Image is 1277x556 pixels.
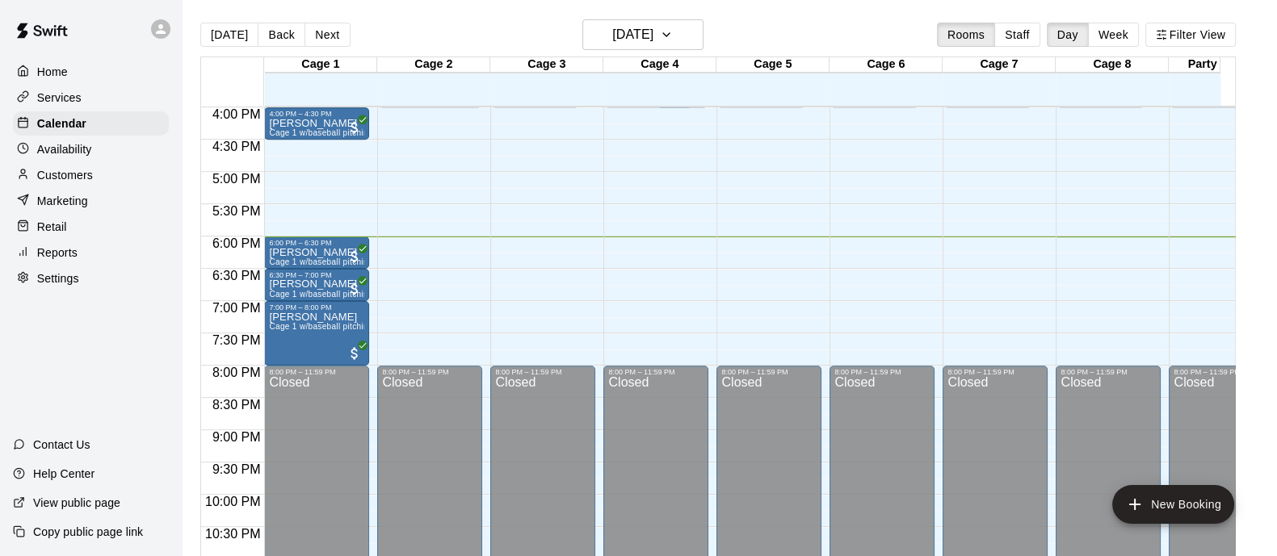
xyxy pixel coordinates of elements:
[947,368,1043,376] div: 8:00 PM – 11:59 PM
[33,437,90,453] p: Contact Us
[208,398,265,412] span: 8:30 PM
[382,368,477,376] div: 8:00 PM – 11:59 PM
[13,137,169,161] a: Availability
[716,57,830,73] div: Cage 5
[830,57,943,73] div: Cage 6
[269,271,364,279] div: 6:30 PM – 7:00 PM
[37,270,79,286] p: Settings
[13,266,169,291] a: Settings
[603,57,716,73] div: Cage 4
[208,172,265,186] span: 5:00 PM
[208,430,265,444] span: 9:00 PM
[612,23,653,46] h6: [DATE]
[943,57,1056,73] div: Cage 7
[208,366,265,379] span: 8:00 PM
[37,245,78,261] p: Reports
[269,368,364,376] div: 8:00 PM – 11:59 PM
[264,107,369,140] div: 4:00 PM – 4:30 PM: Evan Johnson
[495,368,590,376] div: 8:00 PM – 11:59 PM
[33,466,95,482] p: Help Center
[208,462,265,476] span: 9:30 PM
[37,193,88,209] p: Marketing
[201,527,264,541] span: 10:30 PM
[490,57,603,73] div: Cage 3
[13,163,169,187] a: Customers
[269,257,407,266] span: Cage 1 w/baseball pitching machine
[208,204,265,218] span: 5:30 PM
[269,128,407,137] span: Cage 1 w/baseball pitching machine
[1047,23,1089,47] button: Day
[347,119,363,136] span: All customers have paid
[834,368,930,376] div: 8:00 PM – 11:59 PM
[608,368,704,376] div: 8:00 PM – 11:59 PM
[1145,23,1236,47] button: Filter View
[200,23,258,47] button: [DATE]
[347,345,363,362] span: All customers have paid
[269,303,364,311] div: 7:00 PM – 8:00 PM
[37,141,92,157] p: Availability
[13,189,169,213] a: Marketing
[377,57,490,73] div: Cage 2
[1112,485,1234,524] button: add
[1174,368,1269,376] div: 8:00 PM – 11:59 PM
[13,86,169,110] a: Services
[37,167,93,183] p: Customers
[37,90,82,106] p: Services
[1088,23,1139,47] button: Week
[33,524,143,540] p: Copy public page link
[13,240,169,265] a: Reports
[264,269,369,301] div: 6:30 PM – 7:00 PM: Sebastian Austin-Phillips
[208,107,265,121] span: 4:00 PM
[201,495,264,508] span: 10:00 PM
[269,290,407,299] span: Cage 1 w/baseball pitching machine
[33,495,120,511] p: View public page
[37,219,67,235] p: Retail
[258,23,305,47] button: Back
[269,239,364,247] div: 6:00 PM – 6:30 PM
[269,110,364,118] div: 4:00 PM – 4:30 PM
[208,301,265,315] span: 7:00 PM
[347,249,363,265] span: All customers have paid
[264,236,369,269] div: 6:00 PM – 6:30 PM: Sebastian Austin-Phillips
[347,281,363,297] span: All customers have paid
[1061,368,1156,376] div: 8:00 PM – 11:59 PM
[37,115,86,132] p: Calendar
[994,23,1040,47] button: Staff
[208,236,265,250] span: 6:00 PM
[1056,57,1169,73] div: Cage 8
[13,60,169,84] a: Home
[208,140,265,153] span: 4:30 PM
[208,333,265,347] span: 7:30 PM
[305,23,350,47] button: Next
[582,19,704,50] button: [DATE]
[269,322,407,331] span: Cage 1 w/baseball pitching machine
[264,301,369,366] div: 7:00 PM – 8:00 PM: Will Gjersvik
[13,111,169,136] a: Calendar
[937,23,995,47] button: Rooms
[721,368,817,376] div: 8:00 PM – 11:59 PM
[37,64,68,80] p: Home
[208,269,265,282] span: 6:30 PM
[264,57,377,73] div: Cage 1
[13,215,169,239] a: Retail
